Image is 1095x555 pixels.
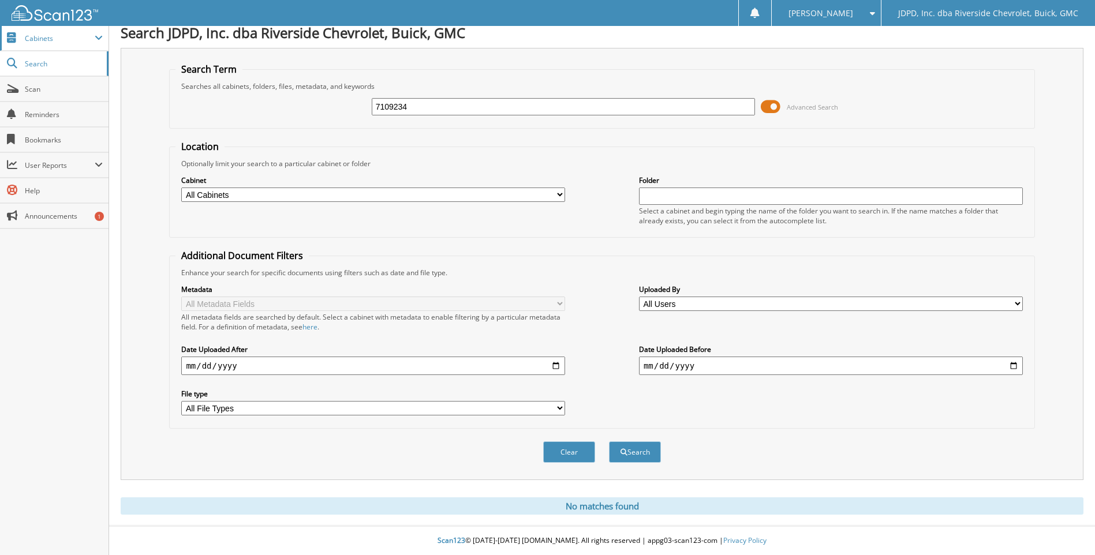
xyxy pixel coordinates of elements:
[121,497,1083,515] div: No matches found
[25,211,103,221] span: Announcements
[639,357,1023,375] input: end
[438,535,465,545] span: Scan123
[175,81,1028,91] div: Searches all cabinets, folders, files, metadata, and keywords
[181,175,565,185] label: Cabinet
[25,160,95,170] span: User Reports
[543,441,595,463] button: Clear
[609,441,661,463] button: Search
[181,284,565,294] label: Metadata
[25,110,103,119] span: Reminders
[175,140,225,153] legend: Location
[302,322,317,332] a: here
[109,527,1095,555] div: © [DATE]-[DATE] [DOMAIN_NAME]. All rights reserved | appg03-scan123-com |
[639,284,1023,294] label: Uploaded By
[181,357,565,375] input: start
[175,249,309,262] legend: Additional Document Filters
[25,33,95,43] span: Cabinets
[639,206,1023,226] div: Select a cabinet and begin typing the name of the folder you want to search in. If the name match...
[175,159,1028,168] div: Optionally limit your search to a particular cabinet or folder
[95,212,104,221] div: 1
[787,103,838,111] span: Advanced Search
[723,535,767,545] a: Privacy Policy
[181,312,565,332] div: All metadata fields are searched by default. Select a cabinet with metadata to enable filtering b...
[12,5,98,21] img: scan123-logo-white.svg
[121,23,1083,42] h1: Search JDPD, Inc. dba Riverside Chevrolet, Buick, GMC
[175,268,1028,277] div: Enhance your search for specific documents using filters such as date and file type.
[25,135,103,145] span: Bookmarks
[639,175,1023,185] label: Folder
[25,59,101,69] span: Search
[898,10,1078,17] span: JDPD, Inc. dba Riverside Chevrolet, Buick, GMC
[639,344,1023,354] label: Date Uploaded Before
[25,84,103,94] span: Scan
[788,10,853,17] span: [PERSON_NAME]
[25,186,103,196] span: Help
[175,63,242,76] legend: Search Term
[181,344,565,354] label: Date Uploaded After
[181,389,565,399] label: File type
